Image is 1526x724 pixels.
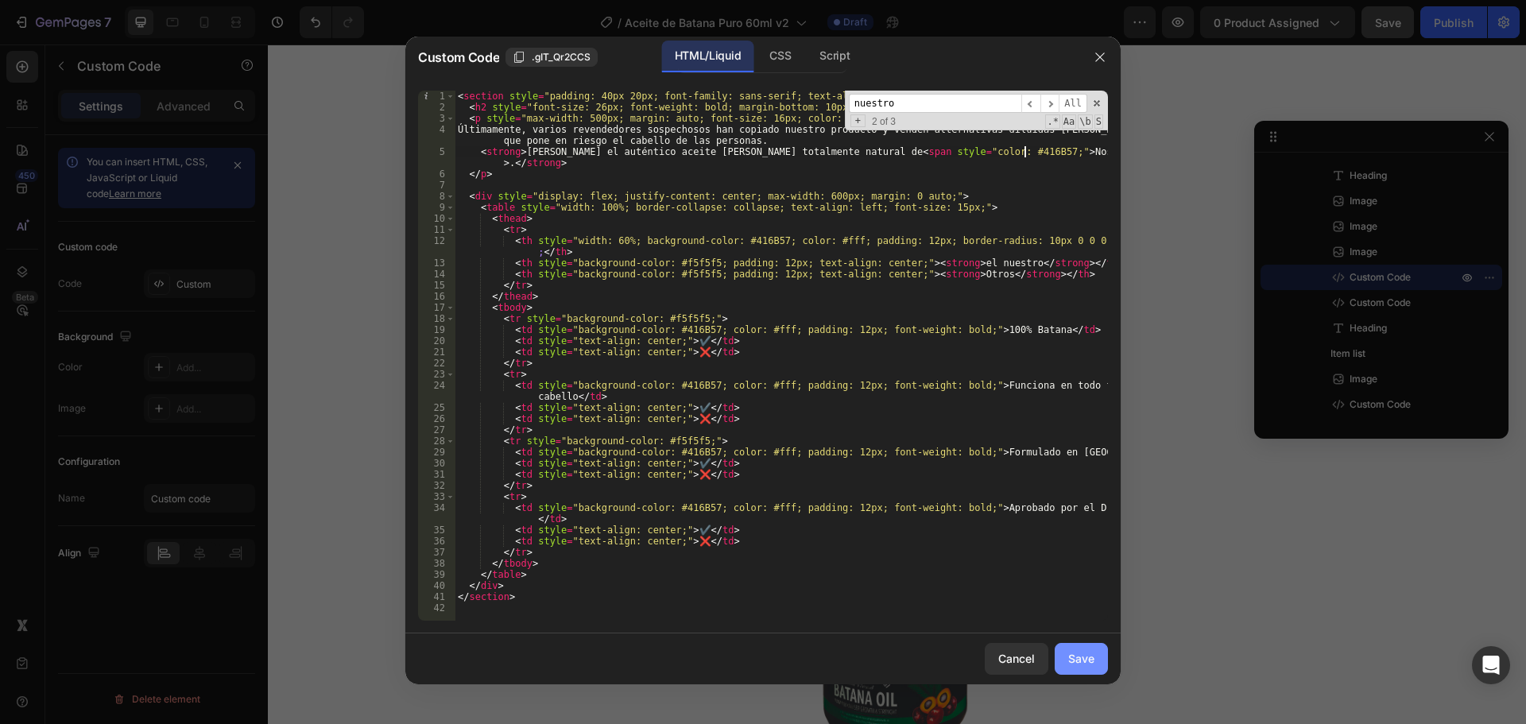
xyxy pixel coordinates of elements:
[418,191,455,202] div: 8
[418,335,455,347] div: 20
[662,41,753,72] div: HTML/Liquid
[998,650,1035,667] div: Cancel
[418,358,455,369] div: 22
[418,547,455,558] div: 37
[532,50,591,64] span: .gIT_Qr2CCS
[1068,650,1094,667] div: Save
[418,313,455,324] div: 18
[418,436,455,447] div: 28
[418,413,455,424] div: 26
[418,269,455,280] div: 14
[1055,643,1108,675] button: Save
[418,591,455,602] div: 41
[418,213,455,224] div: 10
[467,13,571,26] strong: ✨ Pre-shampoo:
[418,525,455,536] div: 35
[1094,114,1103,129] span: Search In Selection
[505,48,598,67] button: .gIT_Qr2CCS
[418,202,455,213] div: 9
[418,536,455,547] div: 36
[418,558,455,569] div: 38
[418,424,455,436] div: 27
[418,458,455,469] div: 30
[418,324,455,335] div: 19
[757,41,804,72] div: CSS
[418,235,455,257] div: 12
[467,196,649,209] strong: 🗓️ Usa 3-4 veces por semana:
[467,10,792,50] li: Aplícalo en seco antes del baño. Déjalo 15-30 min y enjuaga.
[418,291,455,302] div: 16
[418,146,455,168] div: 5
[1062,114,1076,129] span: CaseSensitive Search
[418,91,455,102] div: 1
[1078,114,1092,129] span: Whole Word Search
[467,254,792,315] li: Si el aceite se derrite por el calor, refrigéralo un rato. ¡Eso es señal de que es 100% natural!
[467,257,579,270] strong: 📦 Tip de cuidado:
[418,469,455,480] div: 31
[807,41,862,72] div: Script
[418,102,455,113] div: 2
[1040,94,1059,114] span: ​
[418,124,455,146] div: 4
[418,447,455,458] div: 29
[418,48,499,67] span: Custom Code
[467,135,529,149] strong: 🌙 Noche:
[418,580,455,591] div: 40
[418,180,455,191] div: 7
[418,569,455,580] div: 39
[418,302,455,313] div: 17
[1059,94,1087,114] span: Alt-Enter
[503,401,746,418] span: x1 Aceite [PERSON_NAME] puro x60ml
[1045,114,1059,129] span: RegExp Search
[418,480,455,491] div: 32
[540,357,717,377] strong: 📦 Qué incluye mi pedido?
[418,168,455,180] div: 6
[418,402,455,413] div: 25
[467,74,533,87] strong: ⚡ Rápido:
[985,643,1048,675] button: Cancel
[866,116,902,127] span: 2 of 3
[1021,94,1040,114] span: ​
[418,380,455,402] div: 24
[418,113,455,124] div: 3
[418,369,455,380] div: 23
[418,347,455,358] div: 21
[1472,646,1510,684] div: Open Intercom Messenger
[849,94,1021,114] input: Search for
[467,192,792,233] li: La constancia es clave para ver resultados reales.
[418,602,455,614] div: 42
[467,71,792,111] li: Úsalo 30 min sobre cuero cabelludo y puntas para hidratar y dar brillo.
[418,224,455,235] div: 11
[418,491,455,502] div: 33
[418,257,455,269] div: 13
[467,132,792,172] li: Aplícalo antes de dormir. Te levantas con el cabello más suave y grueso.
[418,502,455,525] div: 34
[418,280,455,291] div: 15
[850,114,866,127] span: Toggle Replace mode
